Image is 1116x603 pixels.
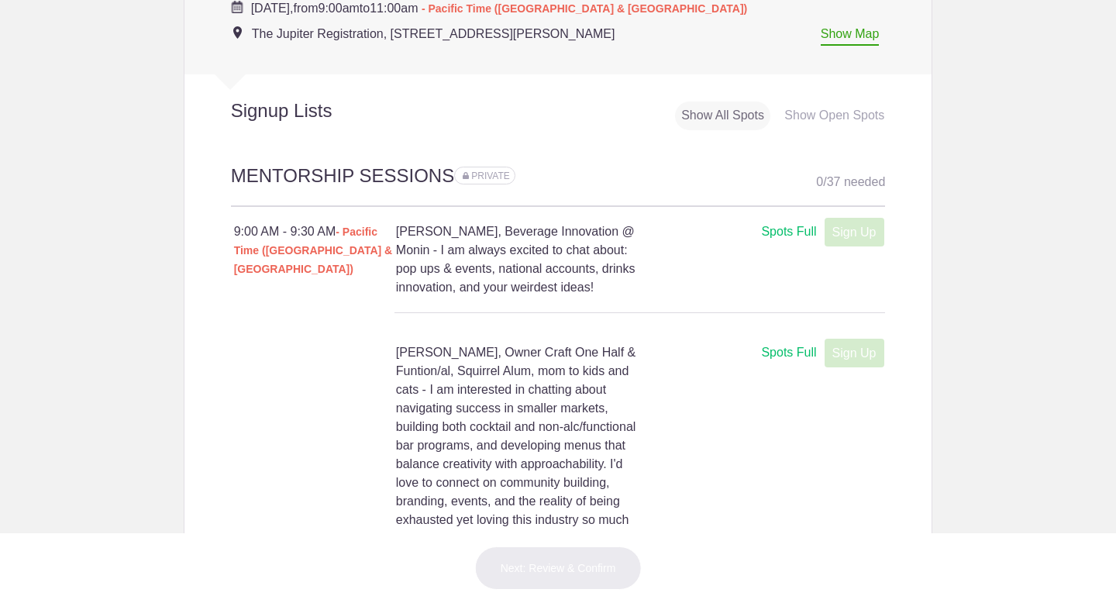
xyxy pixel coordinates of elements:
[816,171,885,194] div: 0 37 needed
[463,171,510,181] span: Sign ups for this sign up list are private. Your sign up will be visible only to you and the even...
[761,222,816,242] div: Spots Full
[233,26,242,39] img: Event location
[778,102,890,130] div: Show Open Spots
[823,175,826,188] span: /
[675,102,770,130] div: Show All Spots
[251,2,748,15] span: from to
[422,2,747,15] span: - Pacific Time ([GEOGRAPHIC_DATA] & [GEOGRAPHIC_DATA])
[463,172,469,179] img: Lock
[231,1,243,13] img: Cal purple
[251,2,294,15] span: [DATE],
[471,171,510,181] span: PRIVATE
[184,99,434,122] h2: Signup Lists
[761,343,816,363] div: Spots Full
[231,163,886,207] h2: MENTORSHIP SESSIONS
[396,222,639,297] h4: [PERSON_NAME], Beverage Innovation @ Monin - I am always excited to chat about: pop ups & events,...
[318,2,359,15] span: 9:00am
[252,27,615,40] span: The Jupiter Registration, [STREET_ADDRESS][PERSON_NAME]
[821,27,880,46] a: Show Map
[475,546,642,590] button: Next: Review & Confirm
[234,226,393,275] span: - Pacific Time ([GEOGRAPHIC_DATA] & [GEOGRAPHIC_DATA])
[396,343,639,548] h4: [PERSON_NAME], Owner Craft One Half & Funtion/al, Squirrel Alum, mom to kids and cats - I am inte...
[234,222,396,278] div: 9:00 AM - 9:30 AM
[370,2,418,15] span: 11:00am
